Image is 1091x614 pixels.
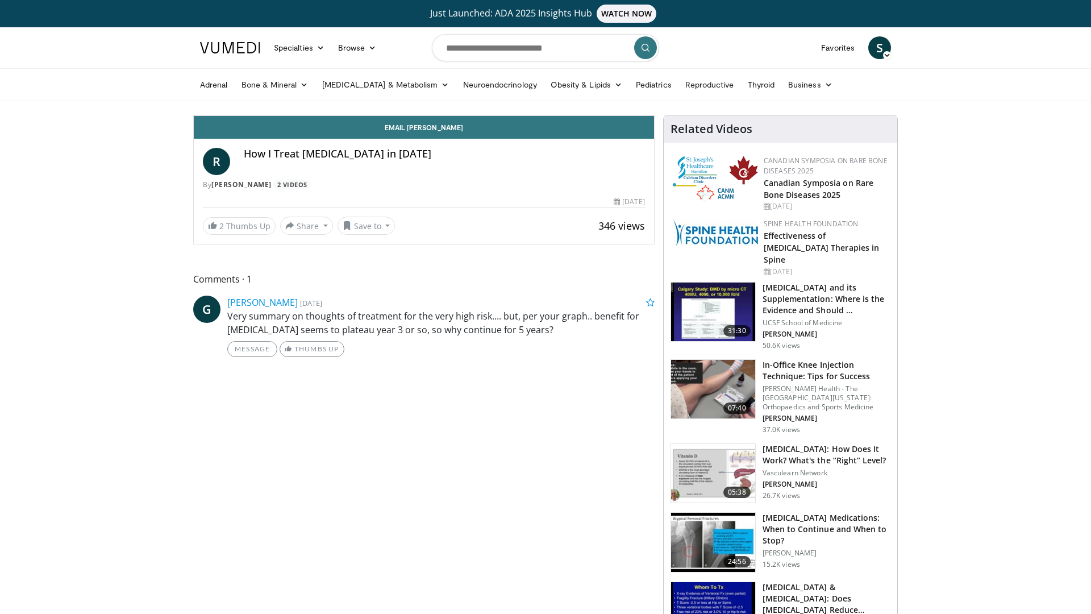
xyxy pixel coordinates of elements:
[763,491,800,500] p: 26.7K views
[723,556,751,567] span: 24:56
[741,73,782,96] a: Thyroid
[244,148,645,160] h4: How I Treat [MEDICAL_DATA] in [DATE]
[614,197,644,207] div: [DATE]
[723,487,751,498] span: 05:38
[763,359,890,382] h3: In-Office Knee Injection Technique: Tips for Success
[315,73,456,96] a: [MEDICAL_DATA] & Metabolism
[280,217,333,235] button: Share
[598,219,645,233] span: 346 views
[300,298,322,308] small: [DATE]
[671,444,755,503] img: 8daf03b8-df50-44bc-88e2-7c154046af55.150x105_q85_crop-smart_upscale.jpg
[763,443,890,466] h3: [MEDICAL_DATA]: How Does It Work? What's the “Right” Level?
[273,180,311,189] a: 2 Videos
[219,221,224,231] span: 2
[678,73,741,96] a: Reproductive
[193,73,235,96] a: Adrenal
[723,325,751,337] span: 31:30
[456,73,544,96] a: Neuroendocrinology
[331,36,384,59] a: Browse
[763,282,890,316] h3: [MEDICAL_DATA] and its Supplementation: Where is the Evidence and Should …
[763,480,890,489] p: [PERSON_NAME]
[203,217,276,235] a: 2 Thumbs Up
[763,341,800,350] p: 50.6K views
[763,549,890,558] p: [PERSON_NAME]
[629,73,678,96] a: Pediatrics
[763,468,890,478] p: Vasculearn Network
[868,36,891,59] a: S
[597,5,657,23] span: WATCH NOW
[193,272,655,287] span: Comments 1
[671,512,890,572] a: 24:56 [MEDICAL_DATA] Medications: When to Continue and When to Stop? [PERSON_NAME] 15.2K views
[673,219,758,246] img: 57d53db2-a1b3-4664-83ec-6a5e32e5a601.png.150x105_q85_autocrop_double_scale_upscale_version-0.2.jpg
[235,73,315,96] a: Bone & Mineral
[673,156,758,202] img: 59b7dea3-8883-45d6-a110-d30c6cb0f321.png.150x105_q85_autocrop_double_scale_upscale_version-0.2.png
[814,36,861,59] a: Favorites
[671,359,890,434] a: 07:40 In-Office Knee Injection Technique: Tips for Success [PERSON_NAME] Health - The [GEOGRAPHIC...
[781,73,839,96] a: Business
[763,318,890,327] p: UCSF School of Medicine
[227,296,298,309] a: [PERSON_NAME]
[763,414,890,423] p: [PERSON_NAME]
[763,512,890,546] h3: [MEDICAL_DATA] Medications: When to Continue and When to Stop?
[227,309,655,337] p: Very summary on thoughts of treatment for the very high risk.... but, per your graph.. benefit fo...
[763,425,800,434] p: 37.0K views
[671,513,755,572] img: a7bc7889-55e5-4383-bab6-f6171a83b938.150x105_q85_crop-smart_upscale.jpg
[764,219,859,229] a: Spine Health Foundation
[723,403,751,414] span: 07:40
[432,34,659,61] input: Search topics, interventions
[671,360,755,419] img: 9b54ede4-9724-435c-a780-8950048db540.150x105_q85_crop-smart_upscale.jpg
[267,36,331,59] a: Specialties
[671,283,755,342] img: 4bb25b40-905e-443e-8e37-83f056f6e86e.150x105_q85_crop-smart_upscale.jpg
[203,180,645,190] div: By
[211,180,272,189] a: [PERSON_NAME]
[671,122,752,136] h4: Related Videos
[671,443,890,504] a: 05:38 [MEDICAL_DATA]: How Does It Work? What's the “Right” Level? Vasculearn Network [PERSON_NAME...
[280,341,344,357] a: Thumbs Up
[671,282,890,350] a: 31:30 [MEDICAL_DATA] and its Supplementation: Where is the Evidence and Should … UCSF School of M...
[763,384,890,412] p: [PERSON_NAME] Health - The [GEOGRAPHIC_DATA][US_STATE]: Orthopaedics and Sports Medicine
[194,116,654,139] a: Email [PERSON_NAME]
[338,217,395,235] button: Save to
[200,42,260,53] img: VuMedi Logo
[193,296,220,323] a: G
[764,156,888,176] a: Canadian Symposia on Rare Bone Diseases 2025
[544,73,629,96] a: Obesity & Lipids
[203,148,230,175] a: R
[194,115,654,116] video-js: Video Player
[764,201,888,211] div: [DATE]
[764,267,888,277] div: [DATE]
[764,177,874,200] a: Canadian Symposia on Rare Bone Diseases 2025
[202,5,889,23] a: Just Launched: ADA 2025 Insights HubWATCH NOW
[763,560,800,569] p: 15.2K views
[227,341,277,357] a: Message
[763,330,890,339] p: [PERSON_NAME]
[764,230,880,265] a: Effectiveness of [MEDICAL_DATA] Therapies in Spine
